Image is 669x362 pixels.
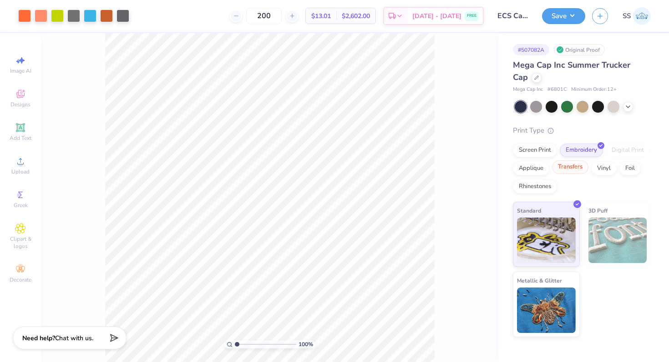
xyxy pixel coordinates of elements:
[10,67,31,74] span: Image AI
[591,162,617,175] div: Vinyl
[246,8,282,24] input: – –
[513,180,557,193] div: Rhinestones
[554,44,605,55] div: Original Proof
[517,288,576,333] img: Metallic & Glitter
[517,206,541,215] span: Standard
[5,235,36,250] span: Clipart & logos
[619,162,641,175] div: Foil
[14,202,28,209] span: Greek
[513,86,543,94] span: Mega Cap Inc
[571,86,617,94] span: Minimum Order: 12 +
[491,7,535,25] input: Untitled Design
[517,218,576,263] img: Standard
[467,13,476,19] span: FREE
[623,7,651,25] a: SS
[542,8,585,24] button: Save
[10,134,31,142] span: Add Text
[517,276,562,285] span: Metallic & Glitter
[513,44,549,55] div: # 507082A
[588,206,608,215] span: 3D Puff
[588,218,647,263] img: 3D Puff
[11,168,30,175] span: Upload
[513,144,557,157] div: Screen Print
[22,334,55,342] strong: Need help?
[10,276,31,283] span: Decorate
[606,144,650,157] div: Digital Print
[513,125,651,136] div: Print Type
[633,7,651,25] img: Saima Shariff
[547,86,567,94] span: # 6801C
[552,160,588,174] div: Transfers
[560,144,603,157] div: Embroidery
[513,60,630,83] span: Mega Cap Inc Summer Trucker Cap
[299,340,313,348] span: 100 %
[311,11,331,21] span: $13.01
[342,11,370,21] span: $2,602.00
[412,11,461,21] span: [DATE] - [DATE]
[10,101,30,108] span: Designs
[513,162,549,175] div: Applique
[623,11,631,21] span: SS
[55,334,93,342] span: Chat with us.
